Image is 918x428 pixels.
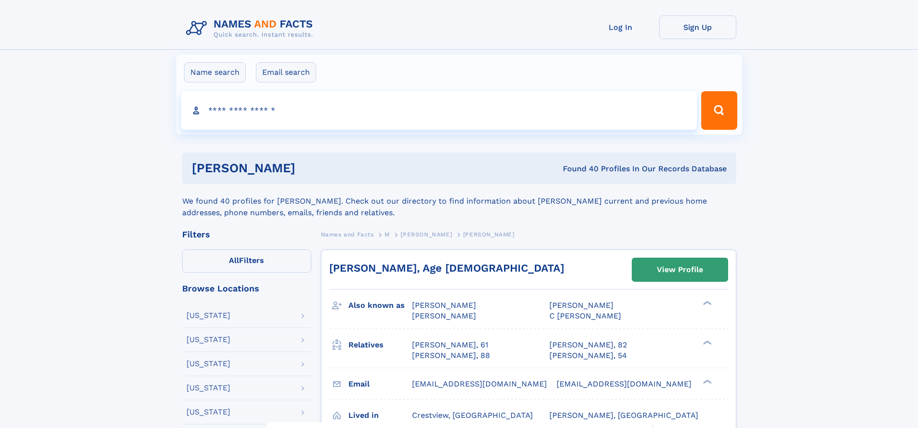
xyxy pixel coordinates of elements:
input: search input [181,91,697,130]
span: C [PERSON_NAME] [549,311,621,320]
div: Found 40 Profiles In Our Records Database [429,164,727,174]
a: [PERSON_NAME] [400,228,452,240]
div: [US_STATE] [186,360,230,368]
a: [PERSON_NAME], 82 [549,340,627,350]
h3: Also known as [348,297,412,314]
div: [US_STATE] [186,336,230,344]
div: We found 40 profiles for [PERSON_NAME]. Check out our directory to find information about [PERSON... [182,184,736,219]
a: [PERSON_NAME], 61 [412,340,488,350]
a: Log In [582,15,659,39]
a: M [385,228,390,240]
span: All [229,256,239,265]
div: ❯ [701,300,712,306]
div: Filters [182,230,311,239]
a: View Profile [632,258,728,281]
label: Name search [184,62,246,83]
span: Crestview, [GEOGRAPHIC_DATA] [412,411,533,420]
span: [PERSON_NAME] [463,231,515,238]
span: [EMAIL_ADDRESS][DOMAIN_NAME] [557,379,692,388]
div: ❯ [701,378,712,385]
a: Names and Facts [321,228,374,240]
a: [PERSON_NAME], Age [DEMOGRAPHIC_DATA] [329,262,564,274]
span: [PERSON_NAME] [400,231,452,238]
h3: Relatives [348,337,412,353]
h1: [PERSON_NAME] [192,162,429,174]
span: [PERSON_NAME], [GEOGRAPHIC_DATA] [549,411,698,420]
button: Search Button [701,91,737,130]
img: Logo Names and Facts [182,15,321,41]
a: Sign Up [659,15,736,39]
div: Browse Locations [182,284,311,293]
div: [US_STATE] [186,312,230,319]
div: View Profile [657,259,703,281]
div: [US_STATE] [186,408,230,416]
h3: Email [348,376,412,392]
span: [PERSON_NAME] [412,301,476,310]
a: [PERSON_NAME], 88 [412,350,490,361]
span: M [385,231,390,238]
h3: Lived in [348,407,412,424]
span: [PERSON_NAME] [549,301,613,310]
span: [EMAIL_ADDRESS][DOMAIN_NAME] [412,379,547,388]
div: [US_STATE] [186,384,230,392]
label: Email search [256,62,316,83]
label: Filters [182,249,311,273]
a: [PERSON_NAME], 54 [549,350,627,361]
div: ❯ [701,339,712,345]
span: [PERSON_NAME] [412,311,476,320]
